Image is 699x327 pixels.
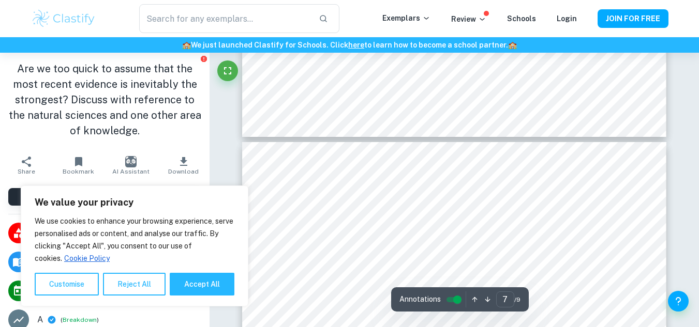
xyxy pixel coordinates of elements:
[105,151,157,180] button: AI Assistant
[21,185,248,306] div: We value your privacy
[399,294,441,305] span: Annotations
[35,215,234,264] p: We use cookies to enhance your browsing experience, serve personalised ads or content, and analys...
[217,60,238,81] button: Fullscreen
[168,168,199,175] span: Download
[31,8,97,29] img: Clastify logo
[103,273,166,295] button: Reject All
[63,315,97,324] button: Breakdown
[382,12,430,24] p: Exemplars
[157,151,210,180] button: Download
[508,41,517,49] span: 🏫
[668,291,689,312] button: Help and Feedback
[8,188,201,206] button: View [PERSON_NAME]
[35,196,234,209] p: We value your privacy
[37,314,43,326] p: A
[112,168,150,175] span: AI Assistant
[139,4,310,33] input: Search for any exemplars...
[63,168,94,175] span: Bookmark
[182,41,191,49] span: 🏫
[557,14,577,23] a: Login
[61,315,99,325] span: ( )
[52,151,105,180] button: Bookmark
[200,55,207,63] button: Report issue
[125,156,137,167] img: AI Assistant
[514,295,520,304] span: / 9
[2,39,697,51] h6: We just launched Clastify for Schools. Click to learn how to become a school partner.
[170,273,234,295] button: Accept All
[348,41,364,49] a: here
[35,273,99,295] button: Customise
[451,13,486,25] p: Review
[8,61,201,138] h1: Are we too quick to assume that the most recent evidence is inevitably the strongest? Discuss wit...
[18,168,35,175] span: Share
[598,9,668,28] button: JOIN FOR FREE
[507,14,536,23] a: Schools
[64,254,110,263] a: Cookie Policy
